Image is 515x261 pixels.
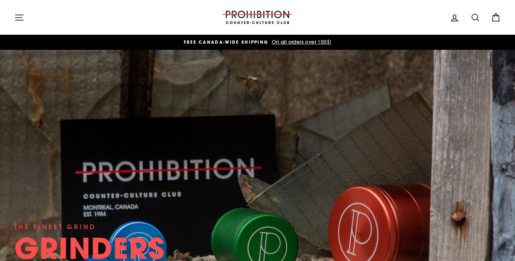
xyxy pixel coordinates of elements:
[222,11,293,24] img: PROHIBITION COUNTER-CULTURE CLUB
[14,222,96,232] div: THE FINEST GRIND
[184,39,269,45] span: FREE CANADA-WIDE SHIPPING
[270,39,332,45] span: On all orders over 100$!
[16,38,499,46] a: FREE CANADA-WIDE SHIPPING On all orders over 100$!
